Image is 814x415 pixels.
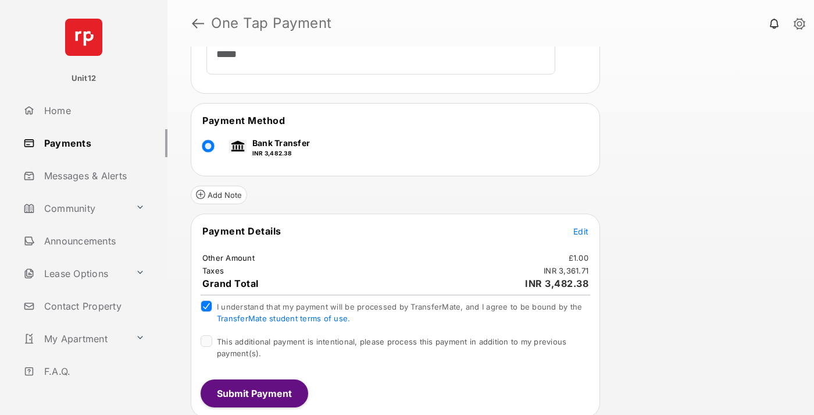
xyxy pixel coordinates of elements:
span: I understand that my payment will be processed by TransferMate, and I agree to be bound by the [217,302,582,323]
span: Edit [573,226,588,236]
span: INR 3,482.38 [525,278,588,289]
td: £1.00 [568,253,589,263]
button: Add Note [191,186,247,204]
a: Community [19,194,131,222]
span: This additional payment is intentional, please process this payment in addition to my previous pa... [217,337,566,358]
a: Messages & Alerts [19,162,167,190]
strong: One Tap Payment [211,16,332,30]
img: svg+xml;base64,PHN2ZyB4bWxucz0iaHR0cDovL3d3dy53My5vcmcvMjAwMC9zdmciIHdpZHRoPSI2NCIgaGVpZ2h0PSI2NC... [65,19,102,56]
p: INR 3,482.38 [252,149,310,158]
span: Payment Details [202,225,281,237]
a: Home [19,97,167,125]
a: F.A.Q. [19,357,167,385]
td: Other Amount [202,253,255,263]
button: Edit [573,225,588,237]
span: Payment Method [202,115,285,126]
a: Lease Options [19,260,131,288]
p: Bank Transfer [252,137,310,149]
p: Unit12 [72,73,97,84]
a: TransferMate student terms of use. [217,314,350,323]
a: My Apartment [19,325,131,353]
a: Payments [19,129,167,157]
button: Submit Payment [201,379,308,407]
img: bank.png [229,140,247,152]
a: Contact Property [19,292,167,320]
td: Taxes [202,265,224,276]
span: Grand Total [202,278,259,289]
a: Announcements [19,227,167,255]
td: INR 3,361.71 [543,265,589,276]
